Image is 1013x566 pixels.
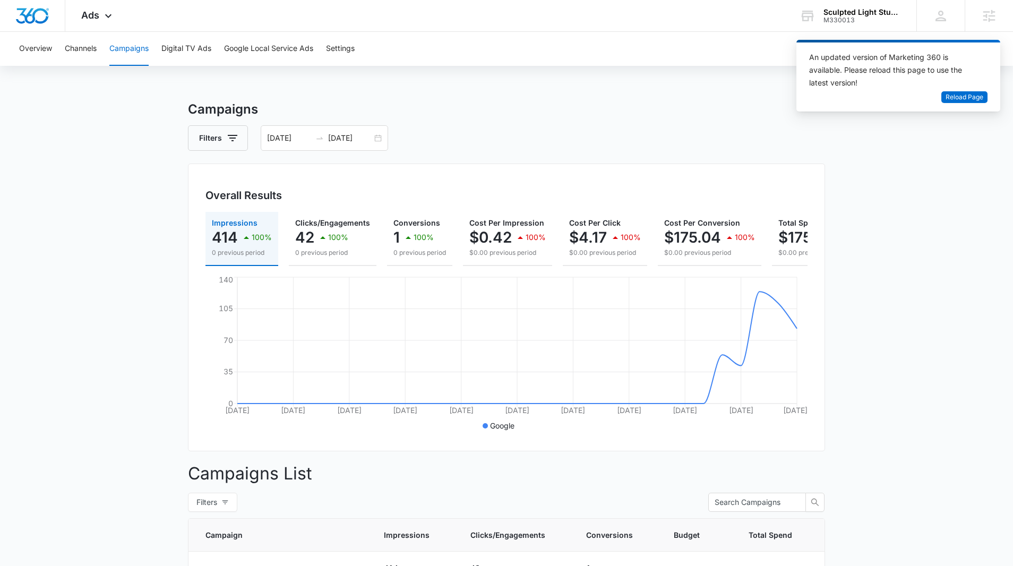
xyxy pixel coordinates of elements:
[469,218,544,227] span: Cost Per Impression
[228,399,233,408] tspan: 0
[561,406,585,415] tspan: [DATE]
[188,493,237,512] button: Filters
[393,406,417,415] tspan: [DATE]
[295,248,370,258] p: 0 previous period
[621,234,641,241] p: 100%
[188,100,825,119] h3: Campaigns
[188,125,248,151] button: Filters
[449,406,474,415] tspan: [DATE]
[806,498,824,507] span: search
[735,234,755,241] p: 100%
[674,529,708,541] span: Budget
[384,529,430,541] span: Impressions
[224,367,233,376] tspan: 35
[326,32,355,66] button: Settings
[941,91,988,104] button: Reload Page
[267,132,311,144] input: Start date
[749,529,792,541] span: Total Spend
[414,234,434,241] p: 100%
[219,275,233,284] tspan: 140
[196,496,217,508] span: Filters
[778,229,835,246] p: $175.04
[505,406,529,415] tspan: [DATE]
[469,229,512,246] p: $0.42
[946,92,983,102] span: Reload Page
[109,32,149,66] button: Campaigns
[715,496,791,508] input: Search Campaigns
[188,461,825,486] p: Campaigns List
[664,248,755,258] p: $0.00 previous period
[328,132,372,144] input: End date
[586,529,633,541] span: Conversions
[569,218,621,227] span: Cost Per Click
[65,32,97,66] button: Channels
[393,248,446,258] p: 0 previous period
[212,248,272,258] p: 0 previous period
[393,229,400,246] p: 1
[224,336,233,345] tspan: 70
[252,234,272,241] p: 100%
[469,248,546,258] p: $0.00 previous period
[225,406,250,415] tspan: [DATE]
[664,229,721,246] p: $175.04
[490,420,514,431] p: Google
[224,32,313,66] button: Google Local Service Ads
[212,229,238,246] p: 414
[823,16,901,24] div: account id
[315,134,324,142] span: swap-right
[212,218,257,227] span: Impressions
[673,406,697,415] tspan: [DATE]
[778,248,869,258] p: $0.00 previous period
[778,218,822,227] span: Total Spend
[295,229,314,246] p: 42
[809,51,975,89] div: An updated version of Marketing 360 is available. Please reload this page to use the latest version!
[281,406,305,415] tspan: [DATE]
[393,218,440,227] span: Conversions
[219,304,233,313] tspan: 105
[295,218,370,227] span: Clicks/Engagements
[328,234,348,241] p: 100%
[19,32,52,66] button: Overview
[315,134,324,142] span: to
[729,406,753,415] tspan: [DATE]
[805,493,825,512] button: search
[81,10,99,21] span: Ads
[617,406,641,415] tspan: [DATE]
[569,248,641,258] p: $0.00 previous period
[569,229,607,246] p: $4.17
[337,406,362,415] tspan: [DATE]
[205,187,282,203] h3: Overall Results
[205,529,343,541] span: Campaign
[664,218,740,227] span: Cost Per Conversion
[161,32,211,66] button: Digital TV Ads
[526,234,546,241] p: 100%
[783,406,808,415] tspan: [DATE]
[470,529,545,541] span: Clicks/Engagements
[823,8,901,16] div: account name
